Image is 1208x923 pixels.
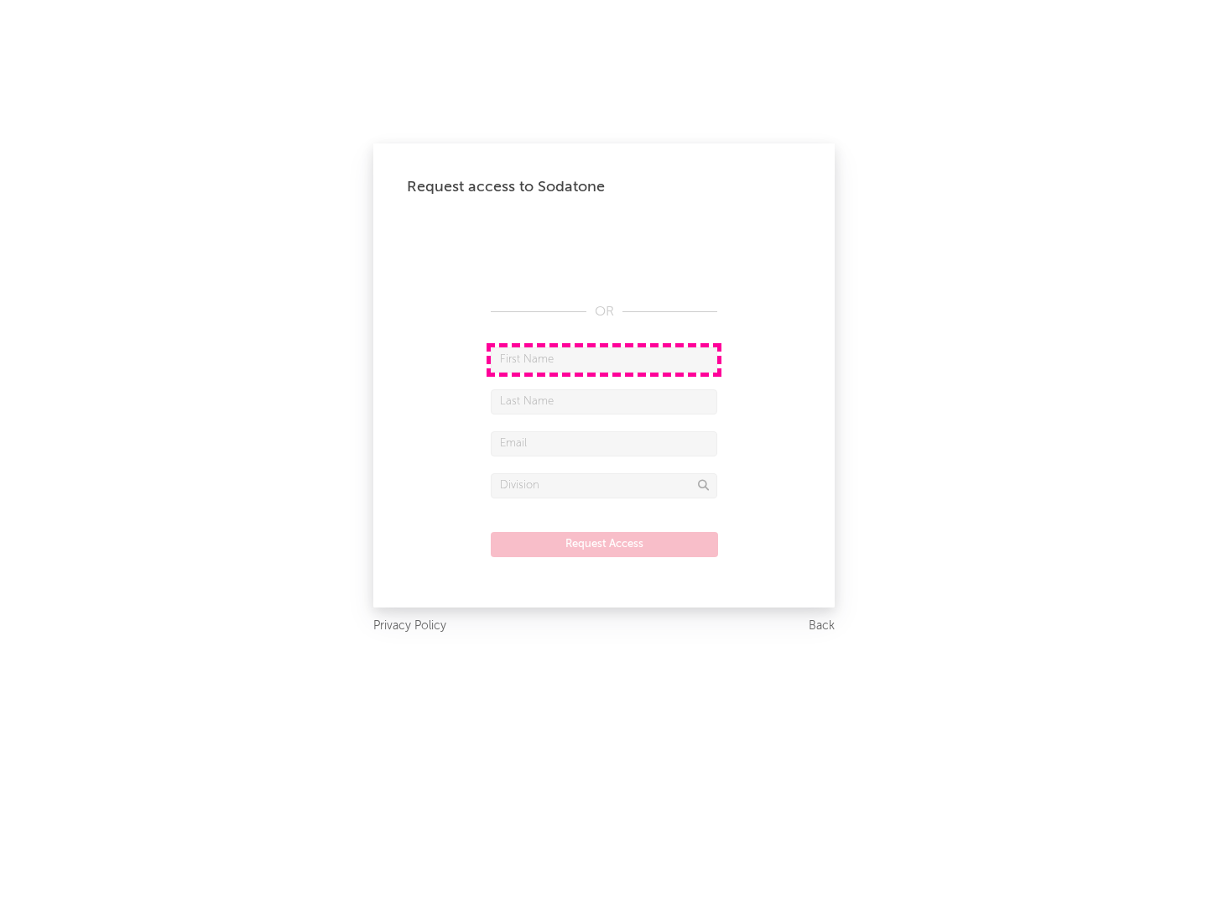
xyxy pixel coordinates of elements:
[407,177,801,197] div: Request access to Sodatone
[809,616,835,637] a: Back
[491,532,718,557] button: Request Access
[491,431,717,456] input: Email
[491,347,717,373] input: First Name
[491,302,717,322] div: OR
[491,389,717,415] input: Last Name
[491,473,717,498] input: Division
[373,616,446,637] a: Privacy Policy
